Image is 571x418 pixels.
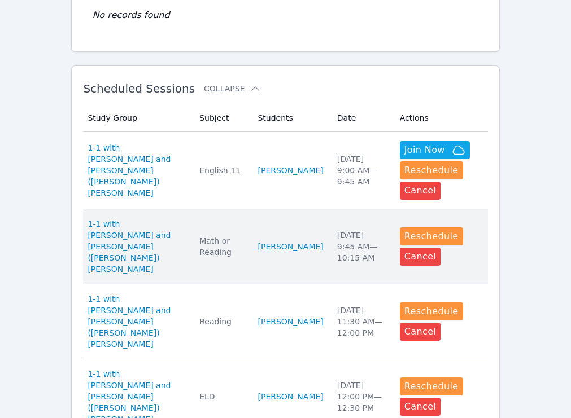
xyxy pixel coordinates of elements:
th: Study Group [83,104,193,132]
div: [DATE] 9:45 AM — 10:15 AM [337,230,386,263]
th: Students [251,104,330,132]
button: Cancel [400,248,441,266]
th: Actions [393,104,488,132]
button: Collapse [204,83,260,94]
a: 1-1 with [PERSON_NAME] and [PERSON_NAME] ([PERSON_NAME]) [PERSON_NAME] [88,293,186,350]
tr: 1-1 with [PERSON_NAME] and [PERSON_NAME] ([PERSON_NAME]) [PERSON_NAME]English 11[PERSON_NAME][DAT... [83,132,487,209]
button: Reschedule [400,302,463,320]
button: Cancel [400,398,441,416]
tr: 1-1 with [PERSON_NAME] and [PERSON_NAME] ([PERSON_NAME]) [PERSON_NAME]Reading[PERSON_NAME][DATE]1... [83,284,487,359]
th: Date [330,104,393,132]
a: [PERSON_NAME] [258,165,323,176]
div: English 11 [199,165,244,176]
tr: 1-1 with [PERSON_NAME] and [PERSON_NAME] ([PERSON_NAME]) [PERSON_NAME]Math or Reading[PERSON_NAME... [83,209,487,284]
div: [DATE] 12:00 PM — 12:30 PM [337,380,386,413]
a: 1-1 with [PERSON_NAME] and [PERSON_NAME] ([PERSON_NAME]) [PERSON_NAME] [88,218,186,275]
button: Join Now [400,141,470,159]
button: Cancel [400,182,441,200]
button: Cancel [400,323,441,341]
div: Reading [199,316,244,327]
div: [DATE] 9:00 AM — 9:45 AM [337,153,386,187]
div: ELD [199,391,244,402]
div: [DATE] 11:30 AM — 12:00 PM [337,305,386,338]
button: Reschedule [400,377,463,395]
div: Math or Reading [199,235,244,258]
a: [PERSON_NAME] [258,391,323,402]
a: [PERSON_NAME] [258,241,323,252]
a: [PERSON_NAME] [258,316,323,327]
button: Reschedule [400,227,463,245]
button: Reschedule [400,161,463,179]
a: 1-1 with [PERSON_NAME] and [PERSON_NAME] ([PERSON_NAME]) [PERSON_NAME] [88,142,186,199]
th: Subject [193,104,251,132]
span: Scheduled Sessions [83,82,195,95]
span: Join Now [404,143,445,157]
